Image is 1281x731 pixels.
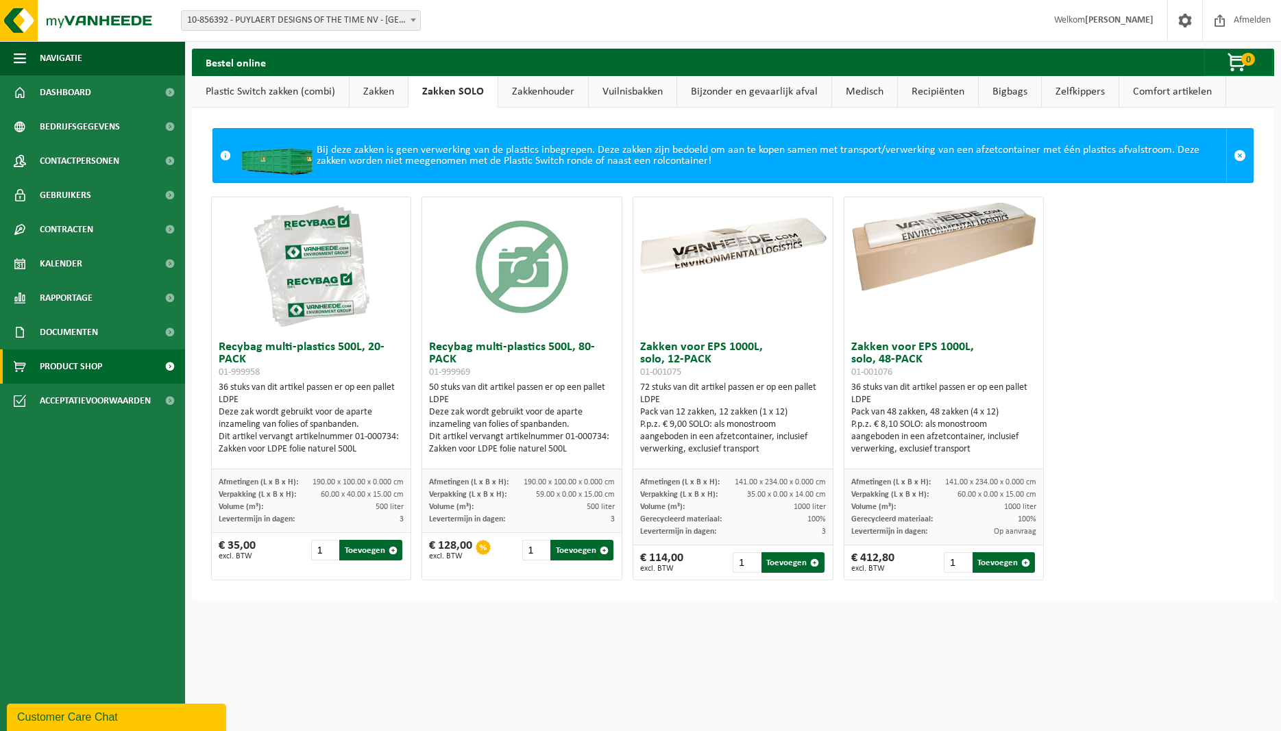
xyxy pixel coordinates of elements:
[640,419,825,456] div: P.p.z. € 9,00 SOLO: als monostroom aangeboden in een afzetcontainer, inclusief verwerking, exclus...
[851,491,929,499] span: Verpakking (L x B x H):
[851,419,1036,456] div: P.p.z. € 8,10 SOLO: als monostroom aangeboden in een afzetcontainer, inclusief verwerking, exclus...
[589,76,676,108] a: Vuilnisbakken
[851,367,892,377] span: 01-001076
[429,406,614,431] div: Deze zak wordt gebruikt voor de aparte inzameling van folies of spanbanden.
[40,212,93,247] span: Contracten
[851,528,927,536] span: Levertermijn in dagen:
[733,552,760,573] input: 1
[429,382,614,456] div: 50 stuks van dit artikel passen er op een pallet
[192,49,280,75] h2: Bestel online
[677,76,831,108] a: Bijzonder en gevaarlijk afval
[429,367,470,377] span: 01-999969
[219,503,263,511] span: Volume (m³):
[339,540,402,560] button: Toevoegen
[181,10,421,31] span: 10-856392 - PUYLAERT DESIGNS OF THE TIME NV - SINT-NIKLAAS
[219,431,404,456] div: Dit artikel vervangt artikelnummer 01-000734: Zakken voor LDPE folie naturel 500L
[219,341,404,378] h3: Recybag multi-plastics 500L, 20-PACK
[40,384,151,418] span: Acceptatievoorwaarden
[851,478,931,486] span: Afmetingen (L x B x H):
[640,515,722,523] span: Gerecycleerd materiaal:
[400,515,404,523] span: 3
[219,406,404,431] div: Deze zak wordt gebruikt voor de aparte inzameling van folies of spanbanden.
[429,540,472,560] div: € 128,00
[735,478,826,486] span: 141.00 x 234.00 x 0.000 cm
[350,76,408,108] a: Zakken
[238,136,317,175] img: HK-XC-20-GN-00.png
[1119,76,1225,108] a: Comfort artikelen
[7,701,229,731] iframe: chat widget
[640,367,681,377] span: 01-001075
[40,349,102,384] span: Product Shop
[40,247,82,281] span: Kalender
[219,540,256,560] div: € 35,00
[851,406,1036,419] div: Pack van 48 zakken, 48 zakken (4 x 12)
[633,197,832,297] img: 01-001075
[640,528,716,536] span: Levertermijn in dagen:
[640,503,685,511] span: Volume (m³):
[1204,49,1273,76] button: 0
[1085,15,1154,25] strong: [PERSON_NAME]
[944,552,971,573] input: 1
[311,540,339,560] input: 1
[851,552,894,573] div: € 412,80
[640,382,825,456] div: 72 stuks van dit artikel passen er op een pallet
[973,552,1036,573] button: Toevoegen
[1042,76,1119,108] a: Zelfkippers
[898,76,978,108] a: Recipiënten
[794,503,826,511] span: 1000 liter
[429,491,507,499] span: Verpakking (L x B x H):
[851,515,933,523] span: Gerecycleerd materiaal:
[747,491,826,499] span: 35.00 x 0.00 x 14.00 cm
[321,491,404,499] span: 60.00 x 40.00 x 15.00 cm
[536,491,615,499] span: 59.00 x 0.00 x 15.00 cm
[219,382,404,456] div: 36 stuks van dit artikel passen er op een pallet
[1226,129,1253,182] a: Sluit melding
[219,478,298,486] span: Afmetingen (L x B x H):
[429,478,509,486] span: Afmetingen (L x B x H):
[851,382,1036,456] div: 36 stuks van dit artikel passen er op een pallet
[640,406,825,419] div: Pack van 12 zakken, 12 zakken (1 x 12)
[40,144,119,178] span: Contactpersonen
[640,478,720,486] span: Afmetingen (L x B x H):
[219,515,295,523] span: Levertermijn in dagen:
[192,76,349,108] a: Plastic Switch zakken (combi)
[219,367,260,377] span: 01-999958
[40,75,91,110] span: Dashboard
[640,552,683,573] div: € 114,00
[979,76,1041,108] a: Bigbags
[429,552,472,560] span: excl. BTW
[945,478,1036,486] span: 141.00 x 234.00 x 0.000 cm
[376,503,404,511] span: 500 liter
[524,478,615,486] span: 190.00 x 100.00 x 0.000 cm
[640,565,683,573] span: excl. BTW
[994,528,1036,536] span: Op aanvraag
[851,394,1036,406] div: LDPE
[243,197,380,334] img: 01-999958
[40,281,93,315] span: Rapportage
[238,129,1226,182] div: Bij deze zakken is geen verwerking van de plastics inbegrepen. Deze zakken zijn bedoeld om aan te...
[498,76,588,108] a: Zakkenhouder
[219,491,296,499] span: Verpakking (L x B x H):
[40,41,82,75] span: Navigatie
[182,11,420,30] span: 10-856392 - PUYLAERT DESIGNS OF THE TIME NV - SINT-NIKLAAS
[429,503,474,511] span: Volume (m³):
[851,503,896,511] span: Volume (m³):
[429,341,614,378] h3: Recybag multi-plastics 500L, 80-PACK
[640,491,718,499] span: Verpakking (L x B x H):
[640,394,825,406] div: LDPE
[219,552,256,560] span: excl. BTW
[429,394,614,406] div: LDPE
[429,515,505,523] span: Levertermijn in dagen:
[807,515,826,523] span: 100%
[408,76,498,108] a: Zakken SOLO
[550,540,613,560] button: Toevoegen
[1018,515,1036,523] span: 100%
[832,76,897,108] a: Medisch
[844,197,1043,297] img: 01-001076
[640,341,825,378] h3: Zakken voor EPS 1000L, solo, 12-PACK
[40,315,98,349] span: Documenten
[40,110,120,144] span: Bedrijfsgegevens
[587,503,615,511] span: 500 liter
[40,178,91,212] span: Gebruikers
